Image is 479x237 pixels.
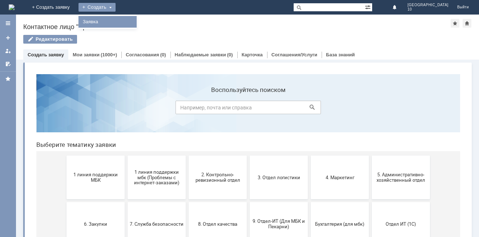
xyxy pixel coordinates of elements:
[97,87,155,131] button: 1 линия поддержки мбк (Проблемы с интернет-заказами)
[463,19,471,28] div: Сделать домашней страницей
[280,87,338,131] button: 4. Маркетинг
[2,58,14,70] a: Мои согласования
[341,134,399,177] button: Отдел ИТ (1С)
[145,18,290,25] label: Воспользуйтесь поиском
[126,52,159,57] a: Согласования
[221,199,275,205] span: Франчайзинг
[101,52,117,57] div: (1000+)
[97,134,155,177] button: 7. Служба безопасности
[282,197,336,208] span: Это соглашение не активно!
[36,180,94,224] button: Отдел-ИТ (Битрикс24 и CRM)
[271,52,317,57] a: Соглашения/Услуги
[145,32,290,46] input: Например, почта или справка
[407,3,448,7] span: [GEOGRAPHIC_DATA]
[99,153,153,158] span: 7. Служба безопасности
[80,17,135,26] a: Заявка
[36,87,94,131] button: 1 линия поддержки МБК
[219,87,277,131] button: 3. Отдел логистики
[219,134,277,177] button: 9. Отдел-ИТ (Для МБК и Пекарни)
[365,3,372,10] span: Расширенный поиск
[341,180,399,224] button: [PERSON_NAME]. Услуги ИТ для МБК (оформляет L1)
[38,153,92,158] span: 6. Закупки
[158,180,216,224] button: Финансовый отдел
[73,52,100,57] a: Мои заявки
[175,52,226,57] a: Наблюдаемые заявки
[160,153,214,158] span: 8. Отдел качества
[2,45,14,57] a: Мои заявки
[343,104,397,115] span: 5. Административно-хозяйственный отдел
[407,7,448,12] span: 10
[9,4,15,10] a: Перейти на домашнюю страницу
[23,23,451,31] div: Контактное лицо "Брянск 10"
[282,153,336,158] span: Бухгалтерия (для мбк)
[99,199,153,205] span: Отдел-ИТ (Офис)
[160,199,214,205] span: Финансовый отдел
[242,52,263,57] a: Карточка
[36,134,94,177] button: 6. Закупки
[341,87,399,131] button: 5. Административно-хозяйственный отдел
[219,180,277,224] button: Франчайзинг
[343,194,397,210] span: [PERSON_NAME]. Услуги ИТ для МБК (оформляет L1)
[158,134,216,177] button: 8. Отдел качества
[158,87,216,131] button: 2. Контрольно-ревизионный отдел
[343,153,397,158] span: Отдел ИТ (1С)
[28,52,64,57] a: Создать заявку
[97,180,155,224] button: Отдел-ИТ (Офис)
[280,134,338,177] button: Бухгалтерия (для мбк)
[6,73,430,80] header: Выберите тематику заявки
[160,52,166,57] div: (0)
[9,4,15,10] img: logo
[2,32,14,44] a: Создать заявку
[79,3,116,12] div: Создать
[326,52,355,57] a: База знаний
[99,101,153,117] span: 1 линия поддержки мбк (Проблемы с интернет-заказами)
[282,106,336,112] span: 4. Маркетинг
[451,19,459,28] div: Добавить в избранное
[221,150,275,161] span: 9. Отдел-ИТ (Для МБК и Пекарни)
[227,52,233,57] div: (0)
[221,106,275,112] span: 3. Отдел логистики
[160,104,214,115] span: 2. Контрольно-ревизионный отдел
[38,104,92,115] span: 1 линия поддержки МБК
[280,180,338,224] button: Это соглашение не активно!
[38,197,92,208] span: Отдел-ИТ (Битрикс24 и CRM)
